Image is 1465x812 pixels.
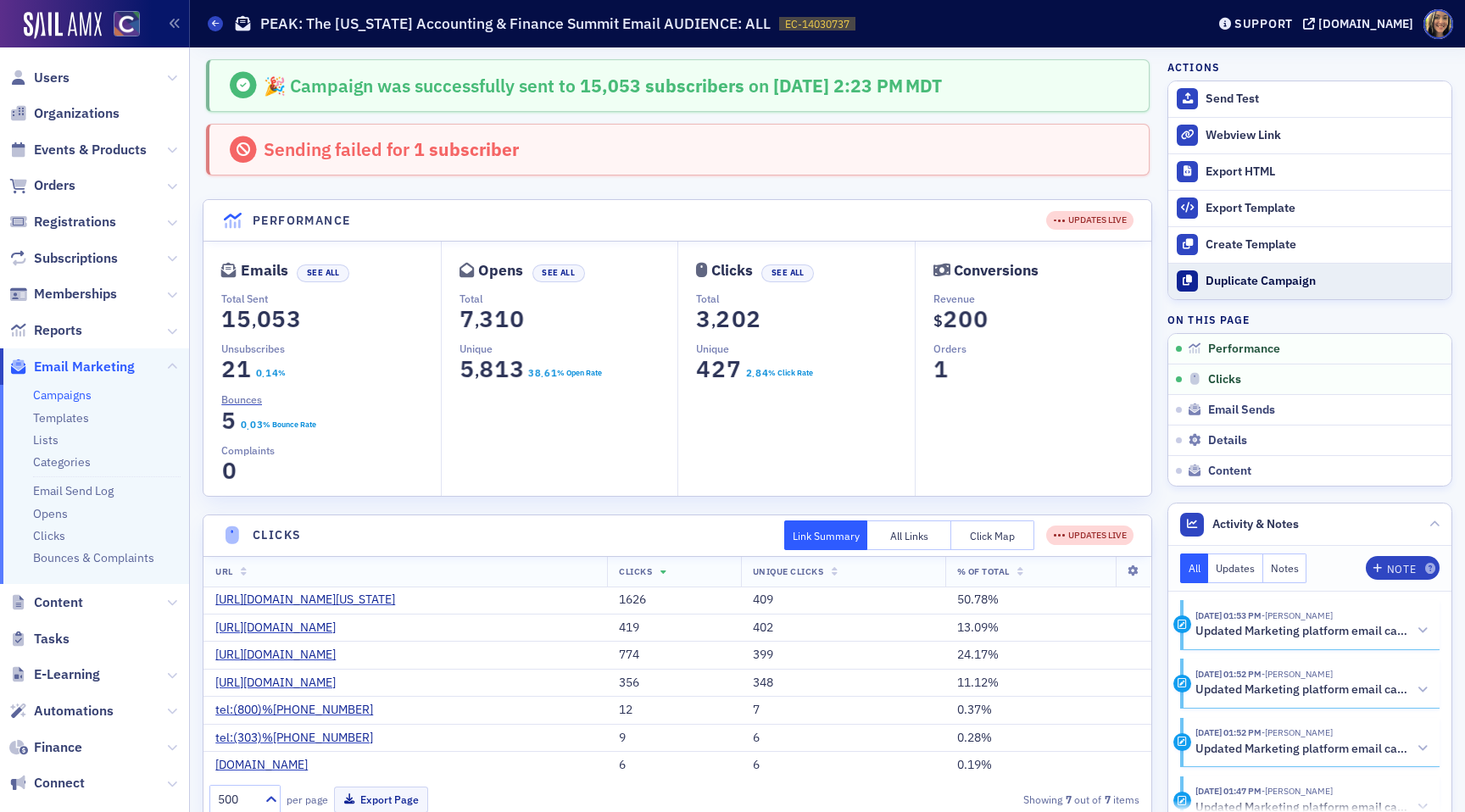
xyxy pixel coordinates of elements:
[33,506,68,521] a: Opens
[1208,342,1280,357] span: Performance
[954,266,1039,275] div: Conversions
[933,309,943,332] span: $
[957,648,1140,663] div: 24.17%
[1262,668,1333,680] span: Lauren Standiford
[475,359,479,382] span: ,
[1208,372,1241,387] span: Clicks
[34,249,118,268] span: Subscriptions
[1423,9,1453,39] span: Profile
[696,359,742,379] section: 427
[233,304,256,334] span: 5
[752,369,755,381] span: .
[102,11,140,40] a: View Homepage
[1173,615,1191,633] div: Activity
[215,620,348,636] a: [URL][DOMAIN_NAME]
[34,176,75,195] span: Orders
[753,620,933,636] div: 402
[693,304,716,334] span: 3
[218,791,255,809] div: 500
[957,758,1140,773] div: 0.19%
[744,365,753,381] span: 2
[1206,164,1443,180] div: Export HTML
[619,703,728,718] div: 12
[9,702,114,720] a: Automations
[221,442,441,458] p: Complaints
[278,367,286,379] div: %
[34,69,70,87] span: Users
[215,565,233,577] span: URL
[933,309,989,329] section: $200
[1173,733,1191,751] div: Activity
[221,291,441,306] p: Total Sent
[215,758,320,773] a: [DOMAIN_NAME]
[743,304,766,334] span: 2
[475,304,498,334] span: 3
[527,367,557,379] section: 38.61
[753,565,824,577] span: Unique Clicks
[753,648,933,663] div: 399
[460,359,525,379] section: 5,813
[255,417,264,432] span: 3
[24,12,102,39] a: SailAMX
[1054,529,1127,542] div: UPDATES LIVE
[619,565,652,577] span: Clicks
[218,456,241,486] span: 0
[754,365,762,381] span: 8
[532,264,585,282] button: See All
[1168,226,1451,263] a: Create Template
[253,212,350,230] h4: Performance
[1195,785,1262,797] time: 9/19/2025 01:47 PM
[1046,211,1134,231] div: UPDATES LIVE
[34,358,135,376] span: Email Marketing
[784,520,868,550] button: Link Summary
[957,592,1140,608] div: 50.78%
[753,758,933,773] div: 6
[264,137,519,161] span: Sending failed for
[1387,565,1416,574] div: Note
[505,354,528,384] span: 3
[9,249,118,268] a: Subscriptions
[957,731,1140,746] div: 0.28%
[723,354,746,384] span: 7
[1195,740,1428,758] button: Updated Marketing platform email campaign: PEAK: The [US_STATE] Accounting & Finance Summit Email...
[34,141,147,159] span: Events & Products
[712,304,735,334] span: 2
[696,291,915,306] p: Total
[842,792,1140,807] div: Showing out of items
[533,365,542,381] span: 8
[1262,609,1333,621] span: Lauren Standiford
[1168,81,1451,117] button: Send Test
[218,354,241,384] span: 2
[957,676,1140,691] div: 11.12%
[9,69,70,87] a: Users
[833,74,903,97] span: 2:23 PM
[1208,464,1251,479] span: Content
[264,74,773,97] span: 🎉 Campaign was successfully sent to on
[933,291,1152,306] p: Revenue
[1054,214,1127,227] div: UPDATES LIVE
[409,137,519,161] span: 1 subscriber
[215,731,386,746] a: tel:(303)%[PHONE_NUMBER]
[711,309,716,332] span: ,
[1180,553,1209,583] button: All
[903,74,943,97] span: MDT
[785,17,849,31] span: EC-14030737
[526,365,535,381] span: 3
[1195,668,1262,680] time: 9/19/2025 01:52 PM
[1206,92,1443,107] div: Send Test
[1168,263,1451,299] button: Duplicate Campaign
[9,774,85,793] a: Connect
[619,648,728,663] div: 774
[247,421,249,433] span: .
[1195,682,1412,698] h5: Updated Marketing platform email campaign: PEAK: The [US_STATE] Accounting & Finance Summit Email...
[619,620,728,636] div: 419
[221,411,237,431] section: 5
[34,321,82,340] span: Reports
[9,593,83,612] a: Content
[460,291,678,306] p: Total
[34,702,114,720] span: Automations
[221,341,441,356] p: Unsubscribes
[34,213,116,231] span: Registrations
[541,369,543,381] span: .
[253,304,276,334] span: 0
